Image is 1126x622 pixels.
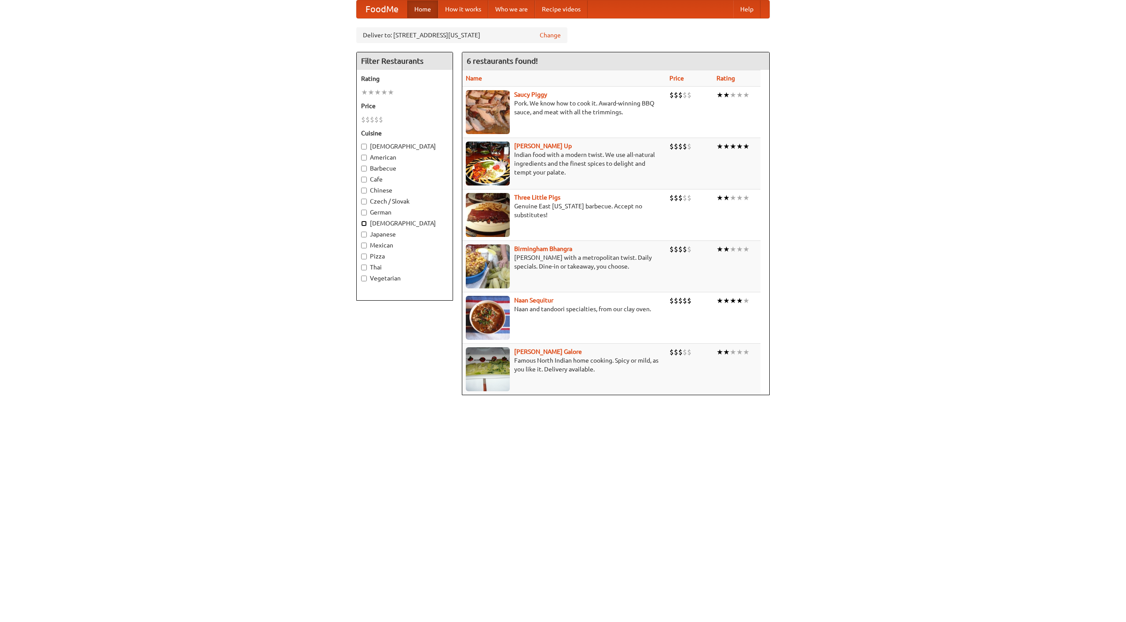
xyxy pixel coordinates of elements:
[366,115,370,124] li: $
[361,241,448,250] label: Mexican
[514,142,572,149] b: [PERSON_NAME] Up
[736,90,743,100] li: ★
[514,91,547,98] a: Saucy Piggy
[736,142,743,151] li: ★
[669,90,674,100] li: $
[743,90,749,100] li: ★
[361,230,448,239] label: Japanese
[361,153,448,162] label: American
[683,142,687,151] li: $
[361,252,448,261] label: Pizza
[717,193,723,203] li: ★
[361,177,367,182] input: Cafe
[361,232,367,237] input: Japanese
[717,244,723,254] li: ★
[374,87,381,97] li: ★
[466,142,510,186] img: curryup.jpg
[466,150,662,177] p: Indian food with a modern twist. We use all-natural ingredients and the finest spices to delight ...
[361,166,367,171] input: Barbecue
[678,347,683,357] li: $
[736,244,743,254] li: ★
[466,253,662,271] p: [PERSON_NAME] with a metropolitan twist. Daily specials. Dine-in or takeaway, you choose.
[466,75,482,82] a: Name
[674,193,678,203] li: $
[466,244,510,288] img: bhangra.jpg
[674,347,678,357] li: $
[687,90,691,100] li: $
[361,208,448,217] label: German
[743,142,749,151] li: ★
[683,193,687,203] li: $
[723,90,730,100] li: ★
[466,99,662,116] p: Pork. We know how to cook it. Award-winning BBQ sauce, and meat with all the trimmings.
[368,87,374,97] li: ★
[678,193,683,203] li: $
[683,244,687,254] li: $
[717,142,723,151] li: ★
[678,244,683,254] li: $
[361,188,367,193] input: Chinese
[717,347,723,357] li: ★
[361,219,448,228] label: [DEMOGRAPHIC_DATA]
[717,296,723,306] li: ★
[361,115,366,124] li: $
[683,296,687,306] li: $
[361,164,448,173] label: Barbecue
[361,175,448,184] label: Cafe
[514,297,553,304] a: Naan Sequitur
[687,244,691,254] li: $
[674,90,678,100] li: $
[687,296,691,306] li: $
[678,142,683,151] li: $
[730,244,736,254] li: ★
[514,348,582,355] a: [PERSON_NAME] Galore
[730,142,736,151] li: ★
[669,244,674,254] li: $
[736,296,743,306] li: ★
[674,244,678,254] li: $
[361,274,448,283] label: Vegetarian
[678,90,683,100] li: $
[723,244,730,254] li: ★
[361,243,367,248] input: Mexican
[678,296,683,306] li: $
[514,194,560,201] a: Three Little Pigs
[730,347,736,357] li: ★
[669,75,684,82] a: Price
[683,347,687,357] li: $
[723,347,730,357] li: ★
[361,87,368,97] li: ★
[361,263,448,272] label: Thai
[379,115,383,124] li: $
[381,87,388,97] li: ★
[723,296,730,306] li: ★
[669,296,674,306] li: $
[730,296,736,306] li: ★
[730,90,736,100] li: ★
[361,74,448,83] h5: Rating
[535,0,588,18] a: Recipe videos
[361,221,367,226] input: [DEMOGRAPHIC_DATA]
[466,305,662,313] p: Naan and tandoori specialties, from our clay oven.
[743,193,749,203] li: ★
[361,254,367,259] input: Pizza
[687,142,691,151] li: $
[733,0,760,18] a: Help
[357,0,407,18] a: FoodMe
[361,186,448,195] label: Chinese
[723,193,730,203] li: ★
[736,193,743,203] li: ★
[361,197,448,206] label: Czech / Slovak
[438,0,488,18] a: How it works
[723,142,730,151] li: ★
[488,0,535,18] a: Who we are
[361,265,367,270] input: Thai
[357,52,453,70] h4: Filter Restaurants
[743,244,749,254] li: ★
[674,142,678,151] li: $
[669,347,674,357] li: $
